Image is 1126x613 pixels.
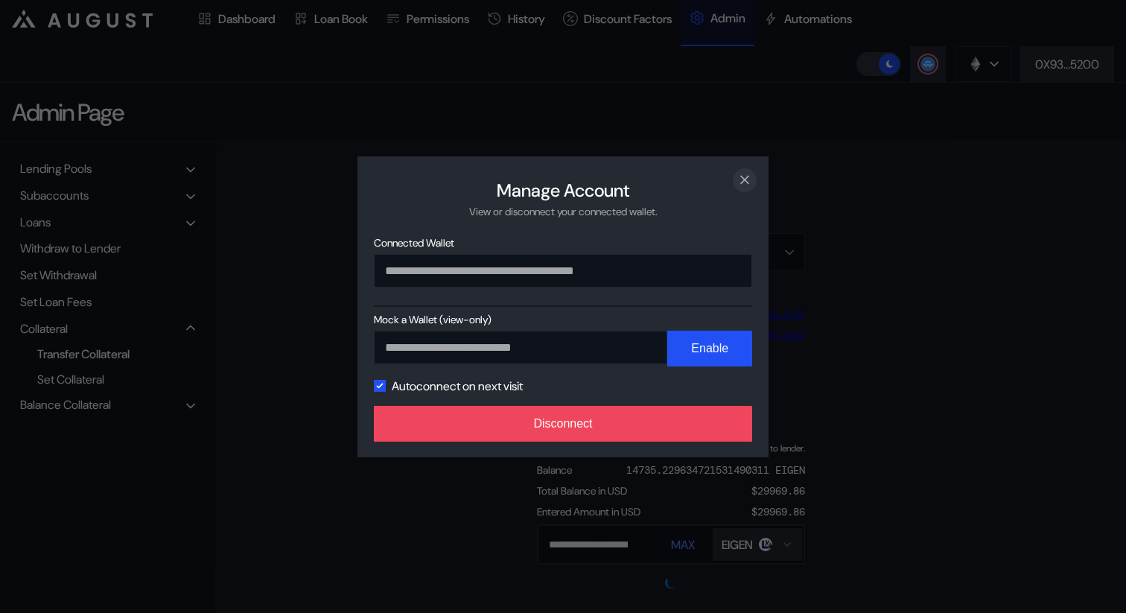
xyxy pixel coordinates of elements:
button: Enable [667,331,752,366]
label: Autoconnect on next visit [392,378,523,394]
div: View or disconnect your connected wallet. [469,204,658,217]
span: Mock a Wallet (view-only) [374,313,752,326]
button: close modal [733,168,757,191]
button: Disconnect [374,406,752,442]
h2: Manage Account [497,178,629,201]
span: Connected Wallet [374,236,752,250]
